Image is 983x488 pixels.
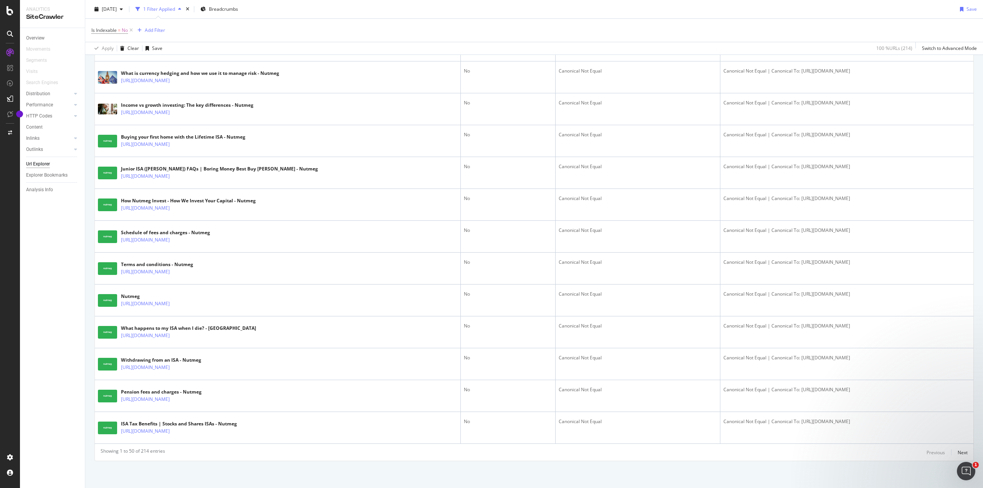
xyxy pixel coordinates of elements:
img: main image [98,390,117,402]
img: main image [98,262,117,275]
span: Is Indexable [91,27,117,33]
a: [URL][DOMAIN_NAME] [121,300,170,308]
a: Inlinks [26,134,72,142]
a: [URL][DOMAIN_NAME] [121,109,170,116]
img: main image [98,358,117,371]
div: Canonical Not Equal | Canonical To: [URL][DOMAIN_NAME] [723,259,970,266]
div: Canonical Not Equal | Canonical To: [URL][DOMAIN_NAME] [723,99,970,106]
button: Switch to Advanced Mode [919,42,977,55]
div: Canonical Not Equal | Canonical To: [URL][DOMAIN_NAME] [723,68,970,74]
div: Canonical Not Equal | Canonical To: [URL][DOMAIN_NAME] [723,323,970,329]
div: Explorer Bookmarks [26,171,68,179]
div: Canonical Not Equal | Canonical To: [URL][DOMAIN_NAME] [723,195,970,202]
div: Canonical Not Equal | Canonical To: [URL][DOMAIN_NAME] [723,386,970,393]
div: Canonical Not Equal | Canonical To: [URL][DOMAIN_NAME] [723,227,970,234]
button: Previous [927,448,945,457]
div: Content [26,123,43,131]
div: No [464,163,553,170]
div: Save [152,45,162,51]
a: Url Explorer [26,160,79,168]
a: [URL][DOMAIN_NAME] [121,77,170,84]
div: No [464,227,553,234]
a: Distribution [26,90,72,98]
a: Analysis Info [26,186,79,194]
div: Apply [102,45,114,51]
div: No [464,386,553,393]
img: main image [98,422,117,434]
div: Canonical Not Equal [559,259,717,266]
a: Overview [26,34,79,42]
div: How Nutmeg Invest - How We Invest Your Capital - Nutmeg [121,197,256,204]
div: No [464,291,553,298]
div: Search Engines [26,79,58,87]
button: Next [958,448,968,457]
div: 100 % URLs ( 214 ) [876,45,912,51]
div: Analysis Info [26,186,53,194]
div: Canonical Not Equal [559,163,717,170]
div: HTTP Codes [26,112,52,120]
button: Add Filter [134,26,165,35]
div: 1 Filter Applied [143,6,175,12]
a: [URL][DOMAIN_NAME] [121,141,170,148]
a: Content [26,123,79,131]
a: [URL][DOMAIN_NAME] [121,364,170,371]
div: No [464,354,553,361]
div: What happens to my ISA when I die? - [GEOGRAPHIC_DATA] [121,325,256,332]
a: Explorer Bookmarks [26,171,79,179]
div: Canonical Not Equal | Canonical To: [URL][DOMAIN_NAME] [723,418,970,425]
div: Canonical Not Equal [559,418,717,425]
div: Canonical Not Equal [559,68,717,74]
button: Apply [91,42,114,55]
img: main image [98,230,117,243]
button: 1 Filter Applied [132,3,184,15]
div: Canonical Not Equal | Canonical To: [URL][DOMAIN_NAME] [723,163,970,170]
div: times [184,5,191,13]
span: No [122,25,128,36]
img: main image [98,135,117,147]
img: main image [98,326,117,339]
a: Movements [26,45,58,53]
div: Schedule of fees and charges - Nutmeg [121,229,210,236]
div: Nutmeg [121,293,186,300]
img: main image [98,71,117,84]
div: Previous [927,449,945,456]
div: Junior ISA ([PERSON_NAME]) FAQs | Boring Money Best Buy [PERSON_NAME] - Nutmeg [121,165,318,172]
div: Canonical Not Equal [559,131,717,138]
div: What is currency hedging and how we use it to manage risk - Nutmeg [121,70,279,77]
a: [URL][DOMAIN_NAME] [121,268,170,276]
div: Canonical Not Equal [559,99,717,106]
div: Performance [26,101,53,109]
div: Showing 1 to 50 of 214 entries [101,448,165,457]
div: ISA Tax Benefits | Stocks and Shares ISAs - Nutmeg [121,420,237,427]
a: Search Engines [26,79,66,87]
div: Canonical Not Equal [559,354,717,361]
div: No [464,259,553,266]
div: Overview [26,34,45,42]
div: Inlinks [26,134,40,142]
button: Breadcrumbs [197,3,241,15]
div: Distribution [26,90,50,98]
span: Breadcrumbs [209,6,238,12]
img: main image [98,199,117,211]
img: main image [98,167,117,179]
div: Canonical Not Equal | Canonical To: [URL][DOMAIN_NAME] [723,354,970,361]
div: Visits [26,68,38,76]
button: Save [957,3,977,15]
div: No [464,195,553,202]
div: Canonical Not Equal [559,291,717,298]
div: Switch to Advanced Mode [922,45,977,51]
div: Segments [26,56,47,65]
a: Performance [26,101,72,109]
div: Buying your first home with the Lifetime ISA - Nutmeg [121,134,245,141]
div: Terms and conditions - Nutmeg [121,261,193,268]
a: [URL][DOMAIN_NAME] [121,236,170,244]
div: No [464,323,553,329]
a: [URL][DOMAIN_NAME] [121,332,170,339]
div: Pension fees and charges - Nutmeg [121,389,202,395]
img: main image [98,294,117,307]
div: Add Filter [145,27,165,33]
div: Next [958,449,968,456]
div: Outlinks [26,146,43,154]
div: Canonical Not Equal [559,323,717,329]
img: main image [98,104,117,114]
